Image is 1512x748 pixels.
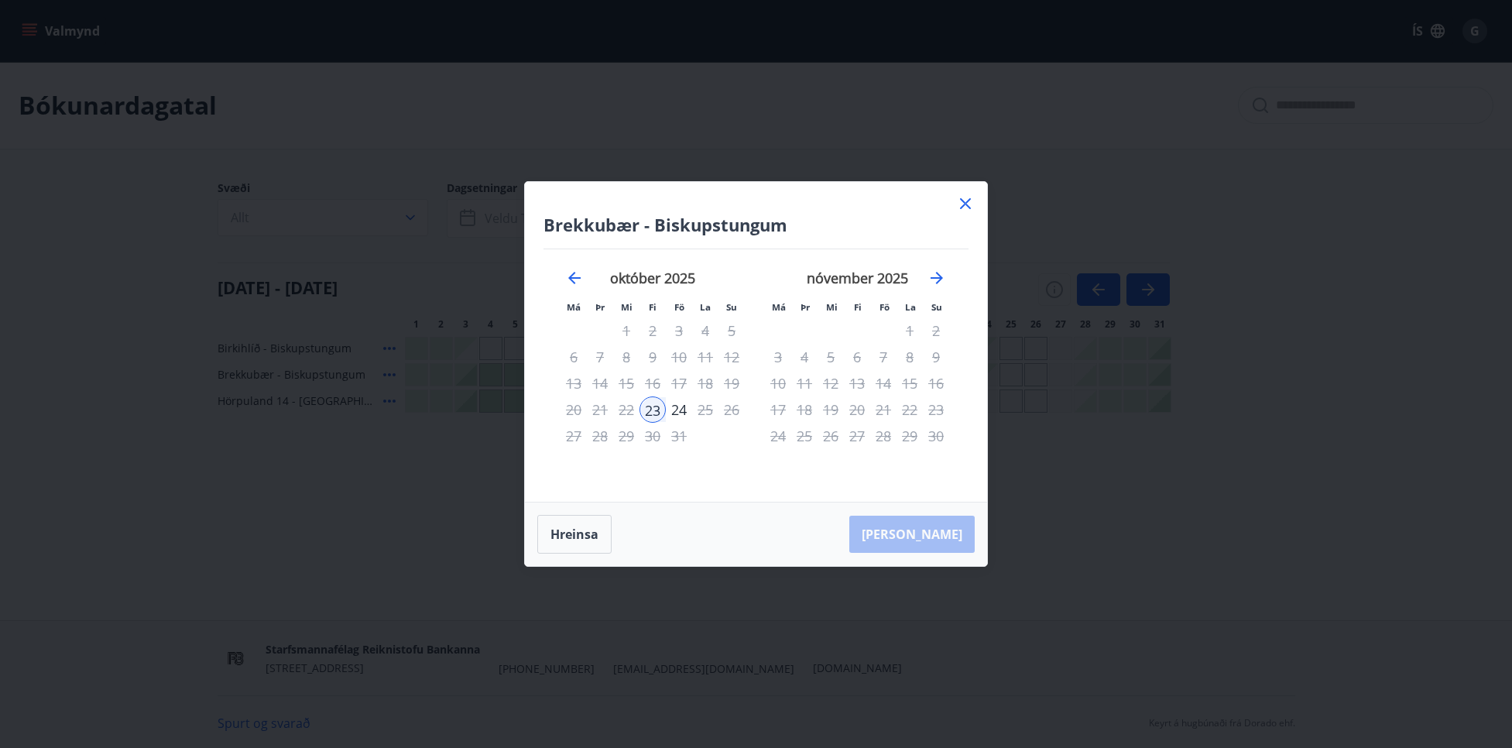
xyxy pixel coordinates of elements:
td: Not available. miðvikudagur, 1. október 2025 [613,317,639,344]
small: Fi [854,301,862,313]
small: Mi [621,301,633,313]
h4: Brekkubær - Biskupstungum [543,213,969,236]
small: Su [726,301,737,313]
td: Not available. mánudagur, 13. október 2025 [561,370,587,396]
div: Move forward to switch to the next month. [927,269,946,287]
td: Not available. mánudagur, 6. október 2025 [561,344,587,370]
td: Not available. mánudagur, 24. nóvember 2025 [765,423,791,449]
td: Not available. föstudagur, 17. október 2025 [666,370,692,396]
td: Not available. miðvikudagur, 12. nóvember 2025 [818,370,844,396]
td: Not available. fimmtudagur, 13. nóvember 2025 [844,370,870,396]
td: Not available. miðvikudagur, 22. október 2025 [613,396,639,423]
td: Not available. mánudagur, 17. nóvember 2025 [765,396,791,423]
td: Not available. miðvikudagur, 29. október 2025 [613,423,639,449]
small: Fö [879,301,890,313]
small: Mi [826,301,838,313]
td: Not available. föstudagur, 3. október 2025 [666,317,692,344]
td: Not available. miðvikudagur, 19. nóvember 2025 [818,396,844,423]
td: Not available. mánudagur, 3. nóvember 2025 [765,344,791,370]
td: Not available. sunnudagur, 9. nóvember 2025 [923,344,949,370]
td: Not available. laugardagur, 18. október 2025 [692,370,718,396]
td: Not available. fimmtudagur, 9. október 2025 [639,344,666,370]
button: Hreinsa [537,515,612,554]
td: Not available. mánudagur, 10. nóvember 2025 [765,370,791,396]
td: Not available. laugardagur, 8. nóvember 2025 [897,344,923,370]
td: Not available. sunnudagur, 5. október 2025 [718,317,745,344]
td: Not available. laugardagur, 11. október 2025 [692,344,718,370]
small: Má [772,301,786,313]
td: Not available. þriðjudagur, 7. október 2025 [587,344,613,370]
td: Not available. fimmtudagur, 2. október 2025 [639,317,666,344]
td: Not available. þriðjudagur, 28. október 2025 [587,423,613,449]
td: Not available. þriðjudagur, 18. nóvember 2025 [791,396,818,423]
td: Not available. sunnudagur, 19. október 2025 [718,370,745,396]
strong: október 2025 [610,269,695,287]
td: Not available. sunnudagur, 16. nóvember 2025 [923,370,949,396]
td: Not available. miðvikudagur, 8. október 2025 [613,344,639,370]
small: La [700,301,711,313]
td: Not available. föstudagur, 10. október 2025 [666,344,692,370]
td: Not available. laugardagur, 4. október 2025 [692,317,718,344]
td: Selected as start date. fimmtudagur, 23. október 2025 [639,396,666,423]
small: Þr [595,301,605,313]
div: Move backward to switch to the previous month. [565,269,584,287]
small: Su [931,301,942,313]
td: Choose föstudagur, 24. október 2025 as your check-out date. It’s available. [666,396,692,423]
div: Calendar [543,249,969,483]
small: Fi [649,301,657,313]
td: Not available. sunnudagur, 2. nóvember 2025 [923,317,949,344]
td: Not available. laugardagur, 22. nóvember 2025 [897,396,923,423]
td: Not available. föstudagur, 21. nóvember 2025 [870,396,897,423]
small: Þr [801,301,810,313]
td: Not available. fimmtudagur, 20. nóvember 2025 [844,396,870,423]
td: Not available. laugardagur, 25. október 2025 [692,396,718,423]
td: Not available. miðvikudagur, 15. október 2025 [613,370,639,396]
td: Not available. fimmtudagur, 30. október 2025 [639,423,666,449]
td: Not available. þriðjudagur, 11. nóvember 2025 [791,370,818,396]
td: Not available. föstudagur, 31. október 2025 [666,423,692,449]
div: Aðeins útritun í boði [870,396,897,423]
td: Not available. föstudagur, 14. nóvember 2025 [870,370,897,396]
td: Not available. þriðjudagur, 4. nóvember 2025 [791,344,818,370]
td: Not available. þriðjudagur, 21. október 2025 [587,396,613,423]
td: Not available. miðvikudagur, 5. nóvember 2025 [818,344,844,370]
td: Not available. sunnudagur, 26. október 2025 [718,396,745,423]
div: 23 [639,396,666,423]
td: Not available. fimmtudagur, 27. nóvember 2025 [844,423,870,449]
small: La [905,301,916,313]
td: Not available. sunnudagur, 12. október 2025 [718,344,745,370]
td: Not available. laugardagur, 1. nóvember 2025 [897,317,923,344]
strong: nóvember 2025 [807,269,908,287]
td: Not available. miðvikudagur, 26. nóvember 2025 [818,423,844,449]
td: Not available. fimmtudagur, 6. nóvember 2025 [844,344,870,370]
td: Not available. föstudagur, 7. nóvember 2025 [870,344,897,370]
td: Not available. mánudagur, 20. október 2025 [561,396,587,423]
small: Fö [674,301,684,313]
td: Not available. sunnudagur, 30. nóvember 2025 [923,423,949,449]
td: Not available. laugardagur, 29. nóvember 2025 [897,423,923,449]
td: Not available. þriðjudagur, 25. nóvember 2025 [791,423,818,449]
td: Not available. föstudagur, 28. nóvember 2025 [870,423,897,449]
td: Not available. sunnudagur, 23. nóvember 2025 [923,396,949,423]
small: Má [567,301,581,313]
div: Aðeins útritun í boði [666,396,692,423]
td: Not available. þriðjudagur, 14. október 2025 [587,370,613,396]
td: Not available. mánudagur, 27. október 2025 [561,423,587,449]
td: Not available. fimmtudagur, 16. október 2025 [639,370,666,396]
td: Not available. laugardagur, 15. nóvember 2025 [897,370,923,396]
